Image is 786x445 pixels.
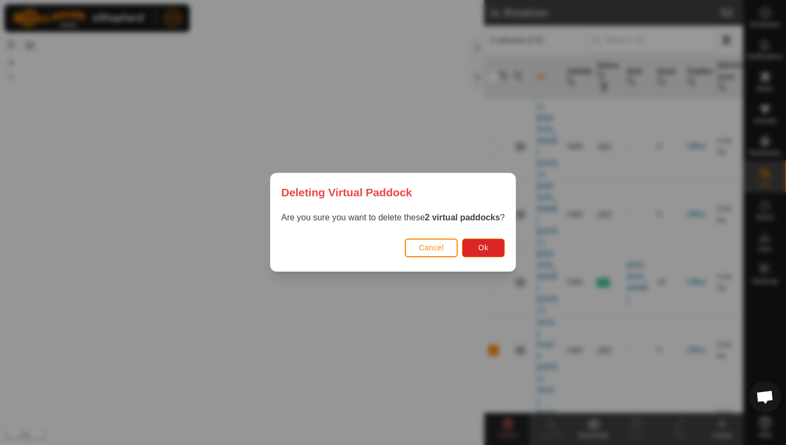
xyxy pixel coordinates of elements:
[425,213,500,223] strong: 2 virtual paddocks
[405,239,458,257] button: Cancel
[749,381,781,413] a: Open chat
[281,184,412,201] span: Deleting Virtual Paddock
[479,244,489,252] span: Ok
[281,213,505,223] span: Are you sure you want to delete these ?
[462,239,505,257] button: Ok
[419,244,444,252] span: Cancel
